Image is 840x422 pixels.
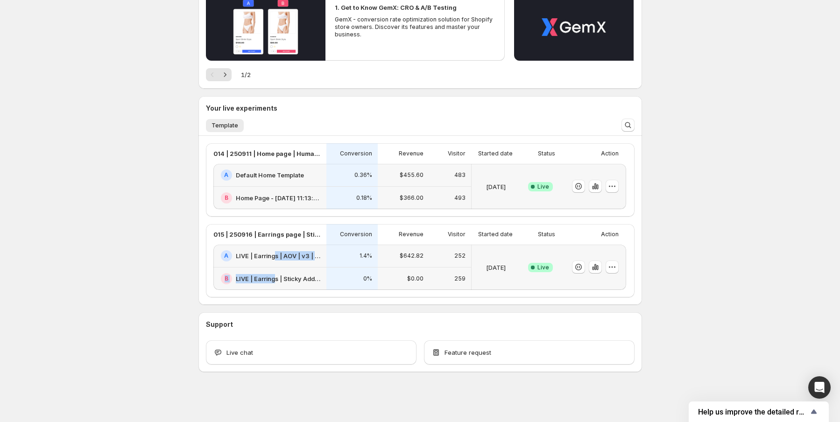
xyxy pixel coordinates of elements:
p: 259 [454,275,466,282]
p: GemX - conversion rate optimization solution for Shopify store owners. Discover its features and ... [335,16,495,38]
p: $642.82 [400,252,424,260]
button: Search and filter results [621,119,635,132]
span: Help us improve the detailed report for A/B campaigns [698,408,808,416]
p: Started date [478,150,513,157]
p: 0.36% [354,171,372,179]
p: 1.4% [360,252,372,260]
p: 0.18% [356,194,372,202]
p: $0.00 [407,275,424,282]
h2: Home Page - [DATE] 11:13:58 [236,193,321,203]
p: Visitor [448,231,466,238]
p: Conversion [340,150,372,157]
button: Show survey - Help us improve the detailed report for A/B campaigns [698,406,819,417]
p: [DATE] [486,182,506,191]
p: 493 [454,194,466,202]
h3: Support [206,320,233,329]
button: Next [219,68,232,81]
span: Feature request [445,348,491,357]
p: Started date [478,231,513,238]
p: Status [538,231,555,238]
p: Status [538,150,555,157]
h2: Default Home Template [236,170,304,180]
nav: Pagination [206,68,232,81]
p: Visitor [448,150,466,157]
span: Live [537,264,549,271]
span: Live chat [226,348,253,357]
h2: A [224,252,228,260]
h2: LIVE | Earrings | Sticky Add To Cart | v3 [236,274,321,283]
p: Conversion [340,231,372,238]
p: $455.60 [400,171,424,179]
p: 0% [363,275,372,282]
p: 014 | 250911 | Home page | Human hero banner [213,149,321,158]
h2: B [225,194,228,202]
h3: Your live experiments [206,104,277,113]
p: 483 [454,171,466,179]
p: Action [601,231,619,238]
span: Live [537,183,549,190]
p: [DATE] [486,263,506,272]
div: Open Intercom Messenger [808,376,831,399]
p: 252 [454,252,466,260]
h2: 1. Get to Know GemX: CRO & A/B Testing [335,3,457,12]
p: $366.00 [400,194,424,202]
h2: A [224,171,228,179]
h2: B [225,275,228,282]
p: Revenue [399,150,424,157]
p: 015 | 250916 | Earrings page | Sticky Add to Cart [213,230,321,239]
p: Action [601,150,619,157]
h2: LIVE | Earrings | AOV | v3 | Eterna [236,251,321,260]
span: Template [212,122,238,129]
span: 1 / 2 [241,70,251,79]
p: Revenue [399,231,424,238]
